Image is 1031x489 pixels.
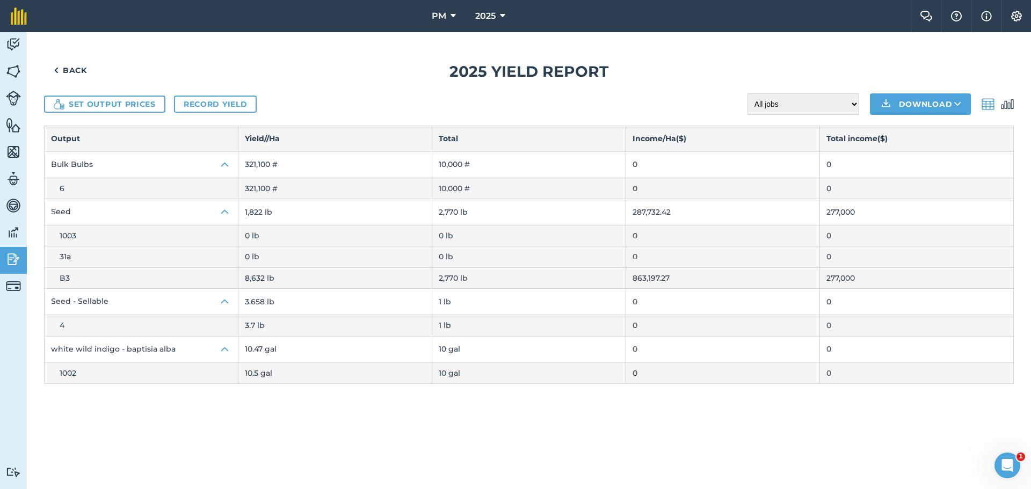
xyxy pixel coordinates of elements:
[626,151,820,178] td: 0
[6,467,21,477] img: svg+xml;base64,PD94bWwgdmVyc2lvbj0iMS4wIiBlbmNvZGluZz0idXRmLTgiPz4KPCEtLSBHZW5lcmF0b3I6IEFkb2JlIE...
[626,225,820,246] td: 0
[626,246,820,267] td: 0
[219,158,231,171] img: Icon representing open state
[6,37,21,53] img: svg+xml;base64,PD94bWwgdmVyc2lvbj0iMS4wIiBlbmNvZGluZz0idXRmLTgiPz4KPCEtLSBHZW5lcmF0b3I6IEFkb2JlIE...
[920,11,933,21] img: Two speech bubbles overlapping with the left bubble in the forefront
[432,246,626,267] td: 0 lb
[820,315,1014,336] td: 0
[238,362,432,383] td: 10.5 gal
[45,126,238,151] th: Output
[820,151,1014,178] td: 0
[219,206,231,218] img: Icon representing open state
[820,225,1014,246] td: 0
[870,93,971,115] button: Download
[219,343,231,356] img: Icon representing open state
[820,199,1014,225] td: 277,000
[11,8,27,25] img: fieldmargin Logo
[626,315,820,336] td: 0
[60,368,76,378] span: 1002
[820,267,1014,288] td: 277,000
[60,231,76,240] span: 1003
[60,320,64,330] span: 4
[820,362,1014,383] td: 0
[432,10,446,23] span: PM
[1001,98,1014,111] img: svg+xml;base64,PD94bWwgdmVyc2lvbj0iMS4wIiBlbmNvZGluZz0idXRmLTgiPz4KPCEtLSBHZW5lcmF0b3I6IEFkb2JlIE...
[54,99,64,110] img: Icon showing money bag and coins
[6,279,21,294] img: svg+xml;base64,PD94bWwgdmVyc2lvbj0iMS4wIiBlbmNvZGluZz0idXRmLTgiPz4KPCEtLSBHZW5lcmF0b3I6IEFkb2JlIE...
[432,178,626,199] td: 10,000 #
[626,336,820,362] td: 0
[238,289,432,315] td: 3.658 lb
[432,126,626,151] th: Total
[44,96,165,113] button: Set output prices
[432,289,626,315] td: 1 lb
[432,336,626,362] td: 10 gal
[1017,452,1025,461] span: 1
[238,178,432,199] td: 321,100 #
[820,289,1014,315] td: 0
[994,452,1020,478] iframe: Intercom live chat
[982,98,994,111] img: svg+xml;base64,PD94bWwgdmVyc2lvbj0iMS4wIiBlbmNvZGluZz0idXRmLTgiPz4KPCEtLSBHZW5lcmF0b3I6IEFkb2JlIE...
[238,246,432,267] td: 0 lb
[54,64,59,77] img: svg+xml;base64,PHN2ZyB4bWxucz0iaHR0cDovL3d3dy53My5vcmcvMjAwMC9zdmciIHdpZHRoPSI5IiBoZWlnaHQ9IjI0Ii...
[60,184,64,193] span: 6
[626,267,820,288] td: 863,197.27
[45,289,238,315] button: Seed - Sellable
[6,144,21,160] img: svg+xml;base64,PHN2ZyB4bWxucz0iaHR0cDovL3d3dy53My5vcmcvMjAwMC9zdmciIHdpZHRoPSI1NiIgaGVpZ2h0PSI2MC...
[6,251,21,267] img: svg+xml;base64,PD94bWwgdmVyc2lvbj0iMS4wIiBlbmNvZGluZz0idXRmLTgiPz4KPCEtLSBHZW5lcmF0b3I6IEFkb2JlIE...
[626,126,820,151] th: Income / Ha ( $ )
[432,225,626,246] td: 0 lb
[45,152,238,178] button: Bulk Bulbs
[45,337,238,362] button: white wild indigo - baptisia alba
[60,273,70,283] span: B3
[6,63,21,79] img: svg+xml;base64,PHN2ZyB4bWxucz0iaHR0cDovL3d3dy53My5vcmcvMjAwMC9zdmciIHdpZHRoPSI1NiIgaGVpZ2h0PSI2MC...
[880,98,892,111] img: Download icon
[432,267,626,288] td: 2,770 lb
[238,199,432,225] td: 1,822 lb
[432,151,626,178] td: 10,000 #
[174,96,257,113] a: Record yield
[238,267,432,288] td: 8,632 lb
[626,178,820,199] td: 0
[44,60,1014,84] h1: 2025 Yield report
[238,336,432,362] td: 10.47 gal
[6,171,21,187] img: svg+xml;base64,PD94bWwgdmVyc2lvbj0iMS4wIiBlbmNvZGluZz0idXRmLTgiPz4KPCEtLSBHZW5lcmF0b3I6IEFkb2JlIE...
[45,199,238,225] button: Seed
[626,289,820,315] td: 0
[6,117,21,133] img: svg+xml;base64,PHN2ZyB4bWxucz0iaHR0cDovL3d3dy53My5vcmcvMjAwMC9zdmciIHdpZHRoPSI1NiIgaGVpZ2h0PSI2MC...
[6,198,21,214] img: svg+xml;base64,PD94bWwgdmVyc2lvbj0iMS4wIiBlbmNvZGluZz0idXRmLTgiPz4KPCEtLSBHZW5lcmF0b3I6IEFkb2JlIE...
[238,151,432,178] td: 321,100 #
[432,199,626,225] td: 2,770 lb
[820,336,1014,362] td: 0
[1010,11,1023,21] img: A cog icon
[626,362,820,383] td: 0
[219,295,231,308] img: Icon representing open state
[820,246,1014,267] td: 0
[820,178,1014,199] td: 0
[432,315,626,336] td: 1 lb
[60,252,71,261] span: 31a
[44,60,97,81] a: Back
[238,225,432,246] td: 0 lb
[238,315,432,336] td: 3.7 lb
[432,362,626,383] td: 10 gal
[820,126,1014,151] th: Total income ( $ )
[475,10,496,23] span: 2025
[950,11,963,21] img: A question mark icon
[6,224,21,240] img: svg+xml;base64,PD94bWwgdmVyc2lvbj0iMS4wIiBlbmNvZGluZz0idXRmLTgiPz4KPCEtLSBHZW5lcmF0b3I6IEFkb2JlIE...
[981,10,992,23] img: svg+xml;base64,PHN2ZyB4bWxucz0iaHR0cDovL3d3dy53My5vcmcvMjAwMC9zdmciIHdpZHRoPSIxNyIgaGVpZ2h0PSIxNy...
[626,199,820,225] td: 287,732.42
[238,126,432,151] th: Yield/ / Ha
[6,91,21,106] img: svg+xml;base64,PD94bWwgdmVyc2lvbj0iMS4wIiBlbmNvZGluZz0idXRmLTgiPz4KPCEtLSBHZW5lcmF0b3I6IEFkb2JlIE...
